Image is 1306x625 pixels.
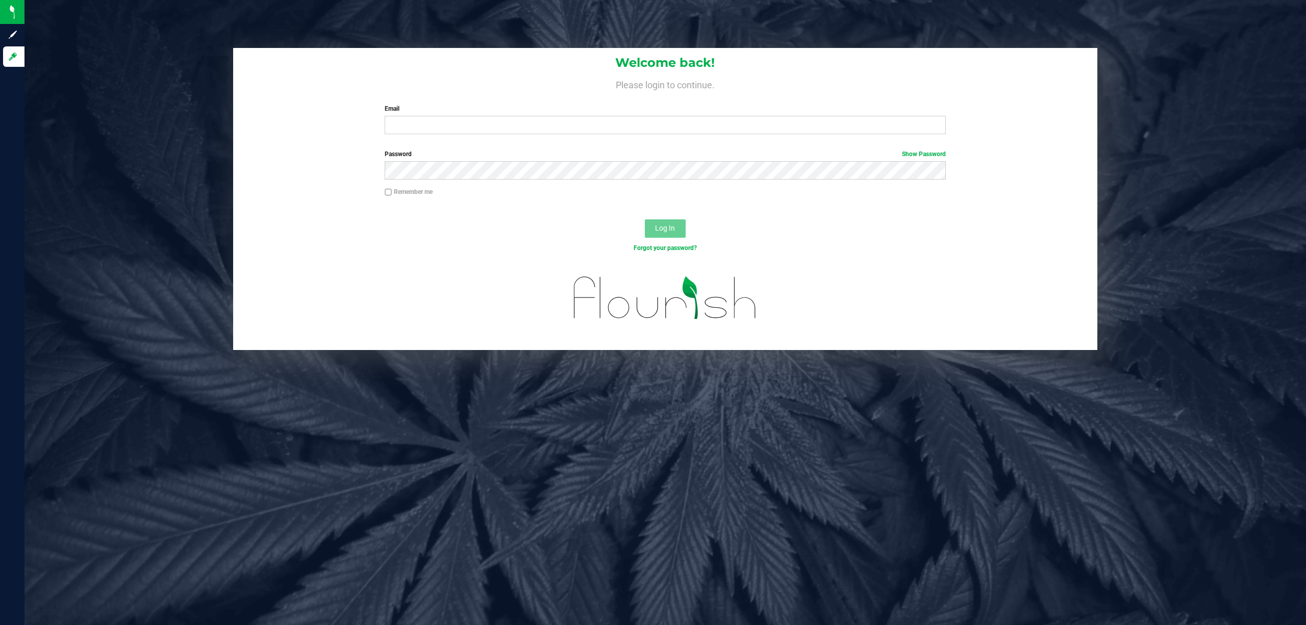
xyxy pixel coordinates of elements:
a: Show Password [902,151,946,158]
span: Log In [655,224,675,232]
h4: Please login to continue. [233,78,1098,90]
button: Log In [645,219,686,238]
label: Email [385,104,946,113]
input: Remember me [385,189,392,196]
inline-svg: Sign up [8,30,18,40]
span: Password [385,151,412,158]
inline-svg: Log in [8,52,18,62]
h1: Welcome back! [233,56,1098,69]
label: Remember me [385,187,433,196]
a: Forgot your password? [634,244,697,252]
img: flourish_logo.svg [557,263,773,333]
